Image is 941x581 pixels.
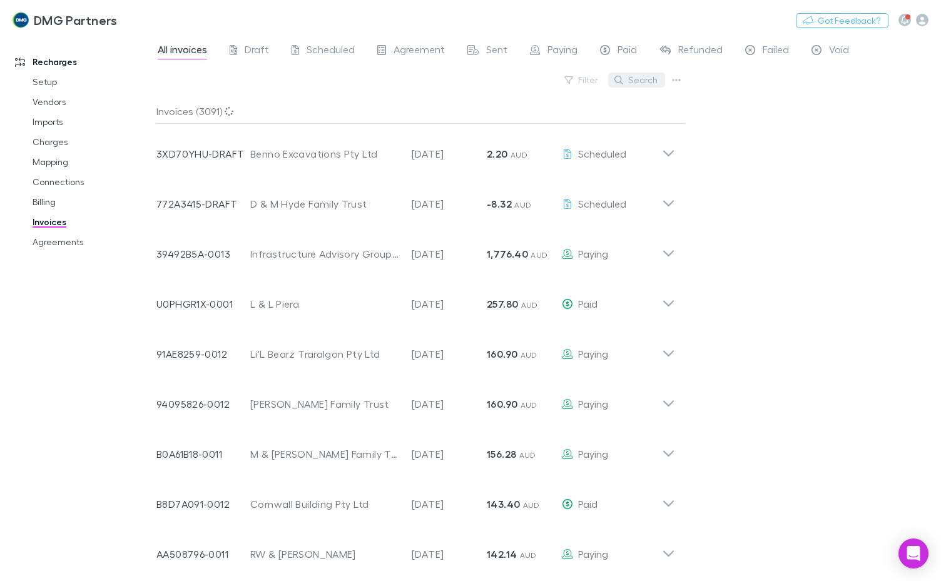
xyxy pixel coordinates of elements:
[487,398,517,410] strong: 160.90
[156,296,250,311] p: U0PHGR1X-0001
[547,43,577,59] span: Paying
[678,43,723,59] span: Refunded
[487,348,517,360] strong: 160.90
[618,43,637,59] span: Paid
[20,212,163,232] a: Invoices
[578,298,598,310] span: Paid
[412,346,487,361] p: [DATE]
[250,547,399,562] div: RW & [PERSON_NAME]
[412,497,487,512] p: [DATE]
[796,13,888,28] button: Got Feedback?
[20,112,163,132] a: Imports
[146,224,685,274] div: 39492B5A-0013Infrastructure Advisory Group Pty Ltd[DATE]1,776.40 AUDPaying
[250,296,399,311] div: L & L Piera
[146,124,685,174] div: 3XD70YHU-DRAFTBenno Excavations Pty Ltd[DATE]2.20 AUDScheduled
[245,43,269,59] span: Draft
[521,300,538,310] span: AUD
[250,497,399,512] div: Cornwall Building Pty Ltd
[156,146,250,161] p: 3XD70YHU-DRAFT
[156,397,250,412] p: 94095826-0012
[158,43,207,59] span: All invoices
[146,274,685,324] div: U0PHGR1X-0001L & L Piera[DATE]257.80 AUDPaid
[307,43,355,59] span: Scheduled
[829,43,849,59] span: Void
[20,172,163,192] a: Connections
[487,298,518,310] strong: 257.80
[146,524,685,574] div: AA508796-0011RW & [PERSON_NAME][DATE]142.14 AUDPaying
[156,246,250,261] p: 39492B5A-0013
[13,13,29,28] img: DMG Partners's Logo
[578,248,608,260] span: Paying
[3,52,163,72] a: Recharges
[250,397,399,412] div: [PERSON_NAME] Family Trust
[5,5,125,35] a: DMG Partners
[394,43,445,59] span: Agreement
[412,196,487,211] p: [DATE]
[519,450,536,460] span: AUD
[250,346,399,361] div: Li'L Bearz Traralgon Pty Ltd
[608,73,665,88] button: Search
[898,538,928,568] div: Open Intercom Messenger
[486,43,507,59] span: Sent
[412,397,487,412] p: [DATE]
[412,296,487,311] p: [DATE]
[156,196,250,211] p: 772A3415-DRAFT
[578,198,626,210] span: Scheduled
[578,148,626,159] span: Scheduled
[146,174,685,224] div: 772A3415-DRAFTD & M Hyde Family Trust[DATE]-8.32 AUDScheduled
[146,474,685,524] div: B8D7A091-0012Cornwall Building Pty Ltd[DATE]143.40 AUDPaid
[521,350,537,360] span: AUD
[156,497,250,512] p: B8D7A091-0012
[250,146,399,161] div: Benno Excavations Pty Ltd
[578,548,608,560] span: Paying
[487,148,507,160] strong: 2.20
[412,547,487,562] p: [DATE]
[146,424,685,474] div: B0A61B18-0011M & [PERSON_NAME] Family Trust[DATE]156.28 AUDPaying
[146,374,685,424] div: 94095826-0012[PERSON_NAME] Family Trust[DATE]160.90 AUDPaying
[412,447,487,462] p: [DATE]
[20,232,163,252] a: Agreements
[578,498,598,510] span: Paid
[250,447,399,462] div: M & [PERSON_NAME] Family Trust
[763,43,789,59] span: Failed
[20,92,163,112] a: Vendors
[514,200,531,210] span: AUD
[156,346,250,361] p: 91AE8259-0012
[578,448,608,460] span: Paying
[578,348,608,360] span: Paying
[250,246,399,261] div: Infrastructure Advisory Group Pty Ltd
[511,150,527,159] span: AUD
[250,196,399,211] div: D & M Hyde Family Trust
[412,246,487,261] p: [DATE]
[578,398,608,410] span: Paying
[558,73,606,88] button: Filter
[521,400,537,410] span: AUD
[487,248,528,260] strong: 1,776.40
[487,498,520,510] strong: 143.40
[20,132,163,152] a: Charges
[412,146,487,161] p: [DATE]
[20,152,163,172] a: Mapping
[34,13,118,28] h3: DMG Partners
[487,448,516,460] strong: 156.28
[487,548,517,560] strong: 142.14
[20,72,163,92] a: Setup
[531,250,547,260] span: AUD
[523,500,540,510] span: AUD
[487,198,512,210] strong: -8.32
[146,324,685,374] div: 91AE8259-0012Li'L Bearz Traralgon Pty Ltd[DATE]160.90 AUDPaying
[520,550,537,560] span: AUD
[156,547,250,562] p: AA508796-0011
[156,447,250,462] p: B0A61B18-0011
[20,192,163,212] a: Billing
